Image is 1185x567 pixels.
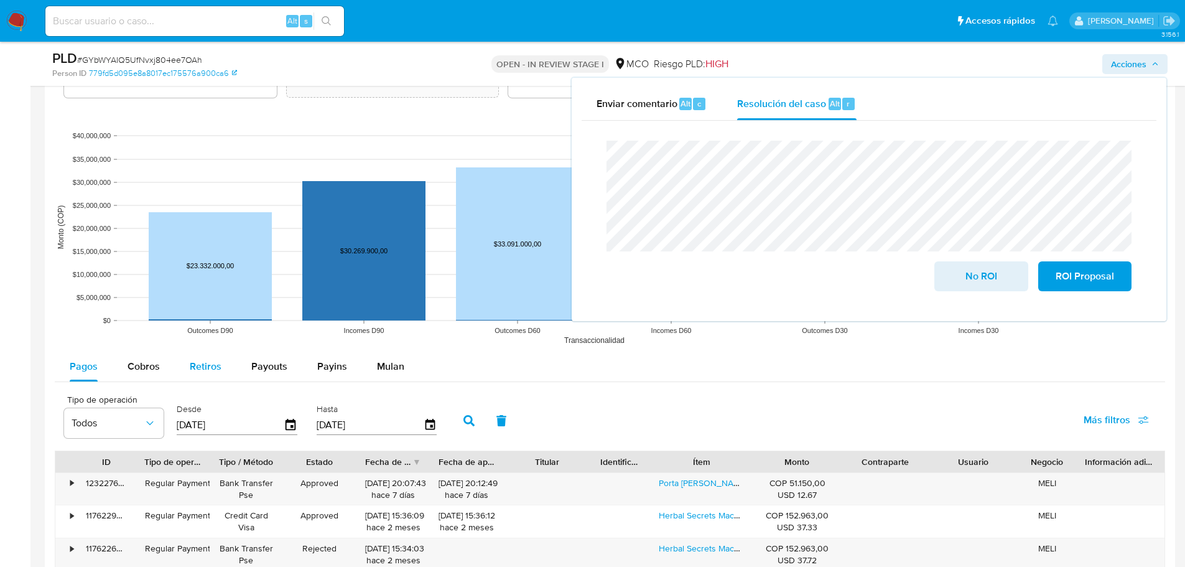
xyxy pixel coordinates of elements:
[77,54,202,66] span: # GYbWYAIQ5UfNvxj804ee7OAh
[597,96,677,110] span: Enviar comentario
[1102,54,1168,74] button: Acciones
[847,98,850,110] span: r
[1161,29,1179,39] span: 3.156.1
[1111,54,1146,74] span: Acciones
[830,98,840,110] span: Alt
[314,12,339,30] button: search-icon
[1038,261,1132,291] button: ROI Proposal
[1054,263,1115,290] span: ROI Proposal
[950,263,1011,290] span: No ROI
[45,13,344,29] input: Buscar usuario o caso...
[705,57,728,71] span: HIGH
[737,96,826,110] span: Resolución del caso
[614,57,649,71] div: MCO
[1163,14,1176,27] a: Salir
[681,98,690,110] span: Alt
[287,15,297,27] span: Alt
[52,68,86,79] b: Person ID
[304,15,308,27] span: s
[965,14,1035,27] span: Accesos rápidos
[654,57,728,71] span: Riesgo PLD:
[697,98,701,110] span: c
[89,68,237,79] a: 779fd5d095e8a8017ec175576a900ca6
[1088,15,1158,27] p: felipe.cayon@mercadolibre.com
[1048,16,1058,26] a: Notificaciones
[52,48,77,68] b: PLD
[934,261,1028,291] button: No ROI
[491,55,609,73] p: OPEN - IN REVIEW STAGE I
